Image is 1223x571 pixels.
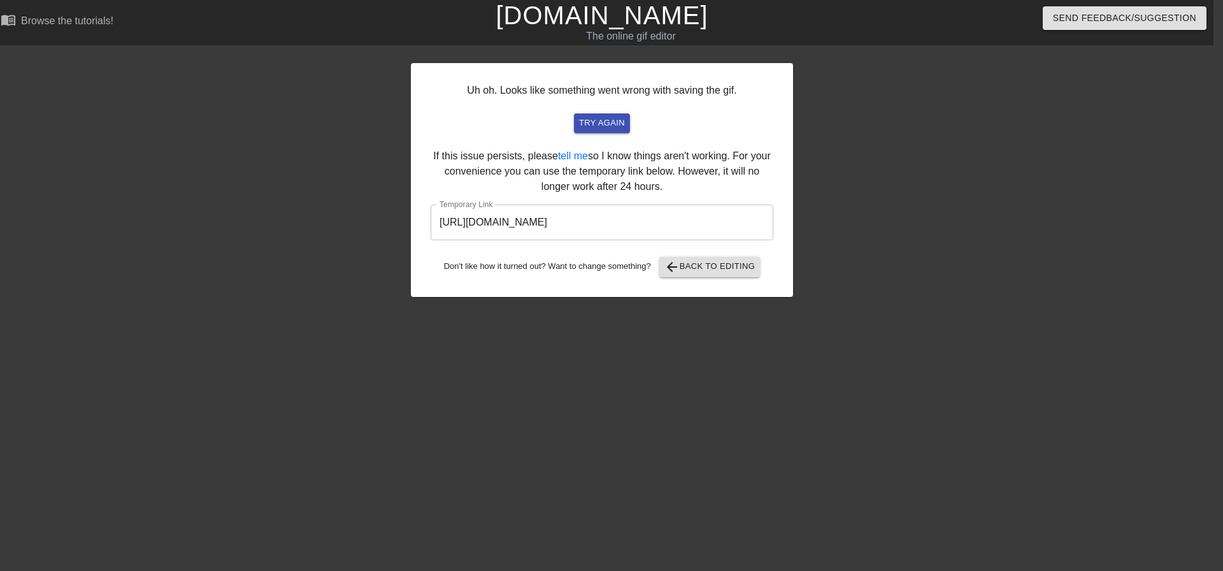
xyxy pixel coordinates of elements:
[659,257,761,277] button: Back to Editing
[1043,6,1206,30] button: Send Feedback/Suggestion
[664,259,680,275] span: arrow_back
[1,12,16,27] span: menu_book
[558,150,588,161] a: tell me
[574,113,630,133] button: try again
[496,1,708,29] a: [DOMAIN_NAME]
[431,257,773,277] div: Don't like how it turned out? Want to change something?
[664,259,755,275] span: Back to Editing
[404,29,857,44] div: The online gif editor
[21,15,113,26] div: Browse the tutorials!
[431,205,773,240] input: bare
[1053,10,1196,26] span: Send Feedback/Suggestion
[1,12,113,32] a: Browse the tutorials!
[579,116,625,131] span: try again
[411,63,793,297] div: Uh oh. Looks like something went wrong with saving the gif. If this issue persists, please so I k...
